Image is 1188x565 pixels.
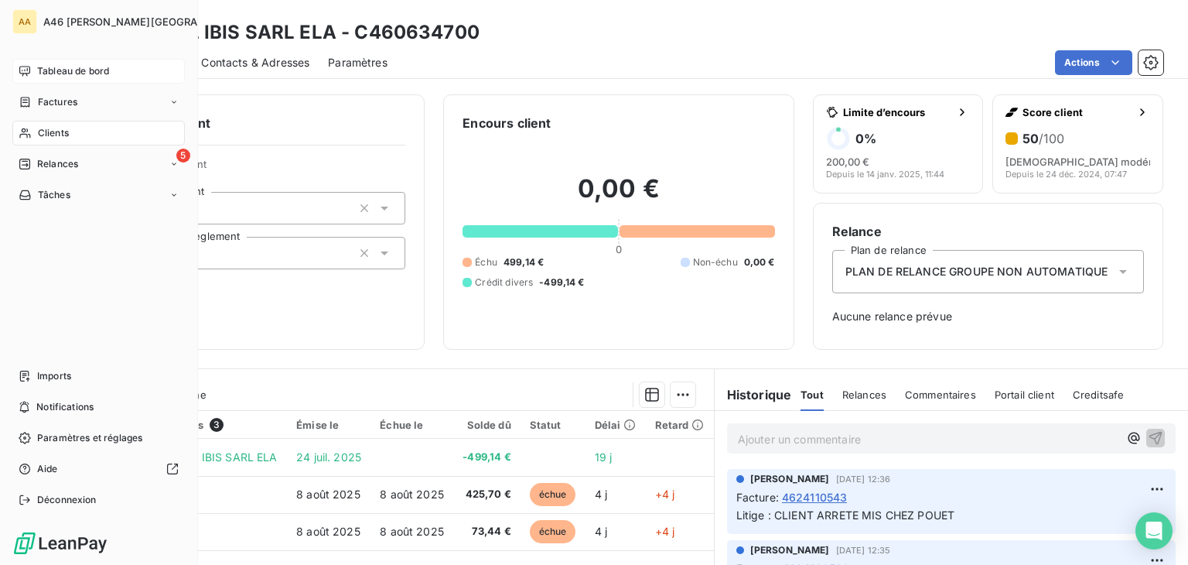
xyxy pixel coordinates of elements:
span: 3 [210,418,224,432]
span: Score client [1022,106,1130,118]
span: Litige : CLIENT ARRETE MIS CHEZ POUET [736,508,955,522]
span: A46 [PERSON_NAME][GEOGRAPHIC_DATA] [43,15,257,28]
a: Paramètres et réglages [12,426,185,450]
a: 5Relances [12,152,185,176]
div: Retard [655,419,705,431]
span: Notifications [36,400,94,414]
span: [PERSON_NAME] [750,543,830,557]
span: Tout [801,389,824,401]
span: Facture : [736,489,779,505]
span: Imports [37,369,71,383]
span: 200,00 € [826,156,869,168]
span: Contacts & Adresses [201,55,309,70]
span: 0,00 € [744,255,775,269]
span: 8 août 2025 [380,488,444,501]
span: 4 j [595,525,607,538]
h6: Relance [832,222,1144,241]
span: Tâches [38,188,70,202]
div: AA [12,9,37,34]
span: +4 j [655,525,675,538]
div: Statut [530,419,576,431]
span: échue [530,483,576,506]
span: PLAN DE RELANCE GROUPE NON AUTOMATIQUE [845,264,1108,279]
span: Relances [37,157,78,171]
span: 73,44 € [463,524,511,539]
span: -499,14 € [463,450,511,465]
a: Tâches [12,183,185,207]
span: 8 août 2025 [296,488,360,501]
button: Limite d’encours0%200,00 €Depuis le 14 janv. 2025, 11:44 [813,94,984,193]
img: Logo LeanPay [12,531,108,556]
span: [DATE] 12:36 [836,474,891,484]
button: Actions [1055,50,1132,75]
span: Déconnexion [37,493,97,507]
span: 499,14 € [504,255,544,269]
h3: HOTEL IBIS SARL ELA - C460634700 [136,19,480,46]
span: -499,14 € [539,276,584,289]
span: Crédit divers [475,276,533,289]
span: Propriétés Client [125,158,405,180]
a: Factures [12,90,185,115]
span: Creditsafe [1073,389,1125,401]
span: Paramètres [328,55,387,70]
span: 24 juil. 2025 [296,450,361,464]
span: échue [530,520,576,543]
span: 19 j [595,450,613,464]
h6: 0 % [855,131,876,146]
a: Aide [12,457,185,481]
h6: Historique [715,385,792,404]
span: Aide [37,462,58,476]
span: 425,70 € [463,487,511,502]
div: Open Intercom Messenger [1135,512,1173,550]
span: 4 j [595,488,607,501]
span: /100 [1039,131,1064,146]
h2: 0,00 € [463,173,774,220]
span: Factures [38,95,77,109]
span: Limite d’encours [843,106,951,118]
span: Aucune relance prévue [832,309,1144,324]
span: 8 août 2025 [296,525,360,538]
span: [DEMOGRAPHIC_DATA] modéré [1005,156,1159,168]
h6: Encours client [463,114,551,132]
div: Solde dû [463,419,511,431]
span: 8 août 2025 [380,525,444,538]
span: Depuis le 24 déc. 2024, 07:47 [1005,169,1127,179]
span: Relances [842,389,886,401]
span: Non-échu [693,255,738,269]
button: Score client50/100[DEMOGRAPHIC_DATA] modéréDepuis le 24 déc. 2024, 07:47 [992,94,1163,193]
span: [PERSON_NAME] [750,472,830,486]
span: Clients [38,126,69,140]
span: 4624110543 [782,489,848,505]
span: Commentaires [905,389,976,401]
span: Échu [475,255,497,269]
div: Émise le [296,419,361,431]
span: Tableau de bord [37,64,109,78]
div: Échue le [380,419,444,431]
span: VIRT reglt HOTEL IBIS SARL ELA [107,450,278,464]
a: Imports [12,364,185,389]
a: Clients [12,121,185,146]
a: Tableau de bord [12,59,185,84]
span: [DATE] 12:35 [836,546,891,555]
span: Portail client [995,389,1054,401]
h6: 50 [1022,131,1064,146]
span: 0 [616,243,622,255]
div: Délai [595,419,637,431]
span: +4 j [655,488,675,501]
h6: Informations client [94,114,405,132]
span: 5 [176,149,190,163]
span: Paramètres et réglages [37,431,142,445]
